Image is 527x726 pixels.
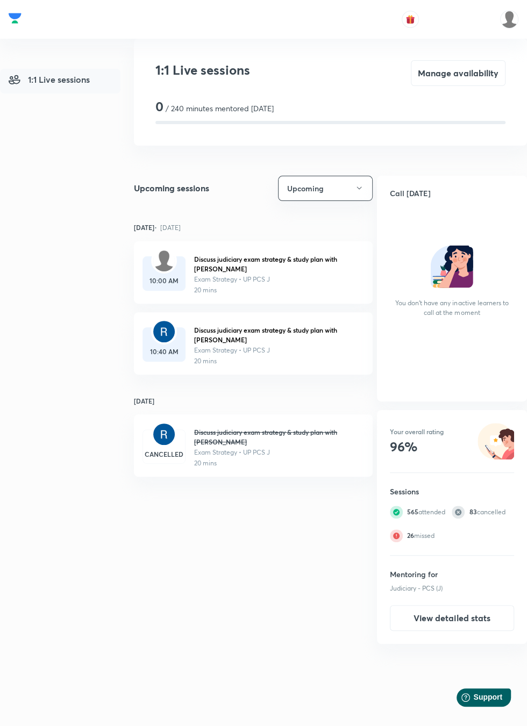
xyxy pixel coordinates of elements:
[414,531,435,540] span: missed
[377,176,527,211] h5: Call [DATE]
[390,298,514,318] h6: You don’t have any inactive learners to call at the moment
[390,439,444,455] div: 96%
[452,506,465,519] img: cancelled
[390,529,403,542] img: missed
[390,584,514,592] h6: Judiciary - PCS (J)
[9,73,90,86] span: 1:1 Live sessions
[476,508,505,516] span: cancelled
[194,275,355,284] p: Exam Strategy • UP PCS J
[153,250,175,271] img: default.png
[390,486,514,497] h5: Sessions
[194,325,355,344] h6: Discuss judiciary exam strategy & study plan with [PERSON_NAME]
[143,276,186,285] h6: 10:00 AM
[134,184,209,192] h4: Upcoming sessions
[390,506,403,519] img: attended
[390,569,514,580] h5: Mentoring for
[9,10,22,29] a: Company Logo
[194,254,355,274] h6: Discuss judiciary exam strategy & study plan with [PERSON_NAME]
[390,605,514,631] button: View detailed stats
[431,684,515,714] iframe: Help widget launcher
[134,396,154,406] h6: [DATE]
[469,507,476,516] span: 83
[194,458,355,468] p: 20 mins
[194,285,355,295] p: 20 mins
[134,222,181,233] h6: [DATE]
[155,60,250,86] h2: 1:1 Live sessions
[194,448,355,457] p: Exam Strategy • UP PCS J
[390,427,444,436] h6: Your overall rating
[143,449,185,459] h6: CANCELLED
[143,347,186,356] h6: 10:40 AM
[405,15,415,24] img: avatar
[407,507,418,516] span: 565
[411,60,505,86] button: Manage availability
[153,321,175,342] img: ac9940a0664c4f8e9cfb6e73a62e33ac.jpg
[418,508,445,516] span: attended
[402,11,419,28] button: avatar
[9,10,22,26] img: Company Logo
[194,427,355,447] h6: Discuss judiciary exam strategy & study plan with [PERSON_NAME]
[430,245,473,288] img: no inactive learner
[478,423,514,459] img: rating
[166,103,274,114] p: / 240 minutes mentored [DATE]
[153,423,175,445] img: ac9940a0664c4f8e9cfb6e73a62e33ac.jpg
[500,10,518,28] img: Shefali Garg
[407,531,414,540] span: 26
[194,356,355,366] p: 20 mins
[278,176,373,201] button: Upcoming
[154,224,181,232] span: • [DATE]
[194,346,355,355] p: Exam Strategy • UP PCS J
[155,99,163,114] h3: 0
